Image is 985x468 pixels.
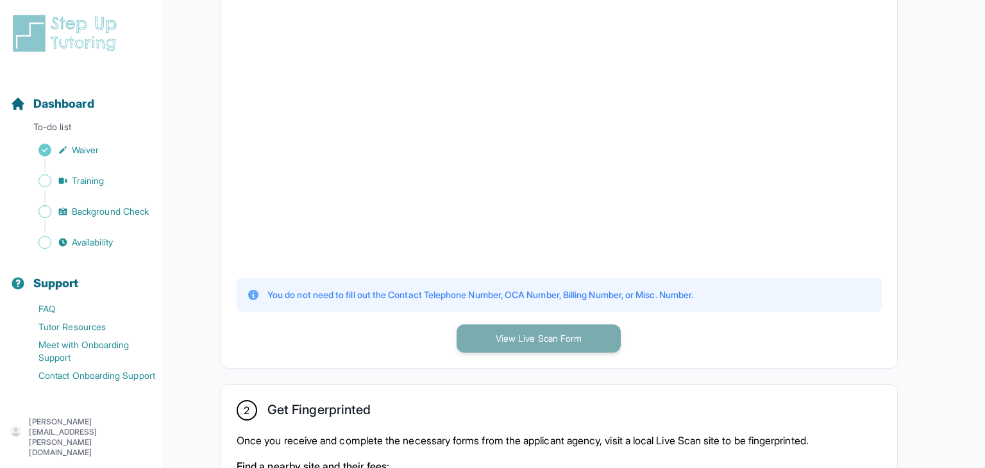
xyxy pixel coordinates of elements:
button: View Live Scan Form [457,324,621,353]
p: Once you receive and complete the necessary forms from the applicant agency, visit a local Live S... [237,433,882,448]
a: Meet with Onboarding Support [10,336,164,367]
img: logo [10,13,124,54]
p: You do not need to fill out the Contact Telephone Number, OCA Number, Billing Number, or Misc. Nu... [267,288,693,301]
a: View Live Scan Form [457,331,621,344]
p: To-do list [5,121,158,138]
a: Availability [10,233,164,251]
p: [PERSON_NAME][EMAIL_ADDRESS][PERSON_NAME][DOMAIN_NAME] [29,417,153,458]
a: Tutor Resources [10,318,164,336]
span: 2 [244,403,249,418]
button: Support [5,254,158,297]
a: Background Check [10,203,164,221]
a: Training [10,172,164,190]
span: Waiver [72,144,99,156]
a: FAQ [10,300,164,318]
button: [PERSON_NAME][EMAIL_ADDRESS][PERSON_NAME][DOMAIN_NAME] [10,417,153,458]
span: Background Check [72,205,149,218]
a: Contact Onboarding Support [10,367,164,385]
button: Dashboard [5,74,158,118]
a: Waiver [10,141,164,159]
h2: Get Fingerprinted [267,402,371,422]
span: Availability [72,236,113,249]
span: Dashboard [33,95,94,113]
span: Training [72,174,105,187]
span: Support [33,274,79,292]
a: Dashboard [10,95,94,113]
